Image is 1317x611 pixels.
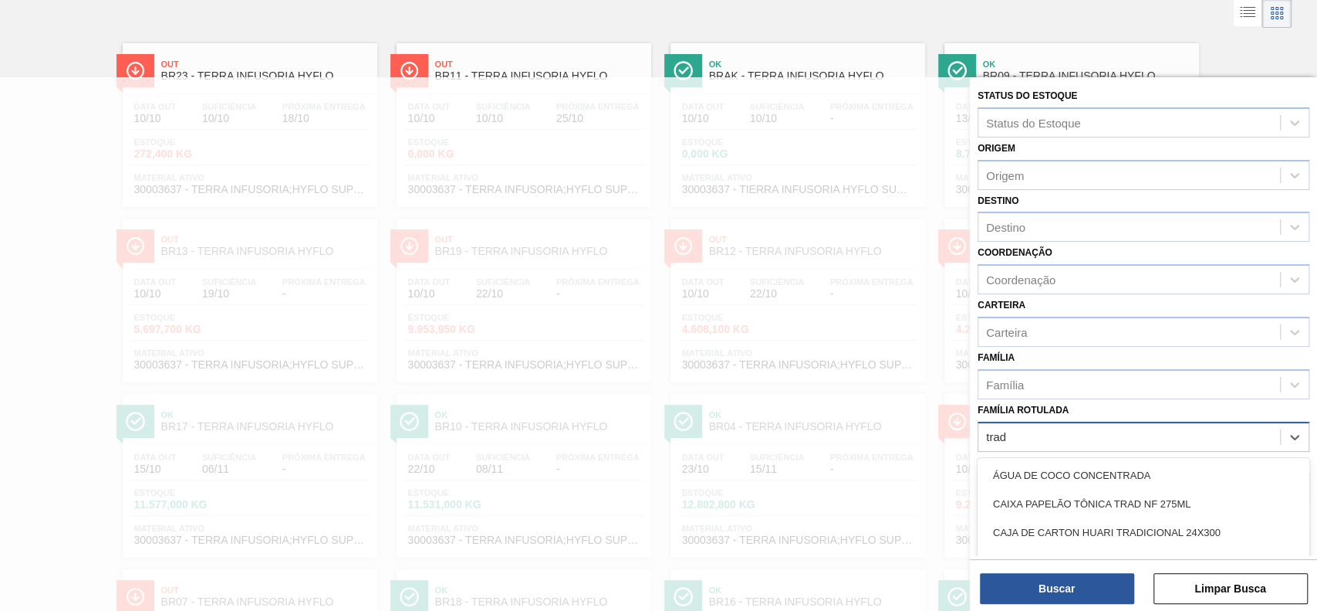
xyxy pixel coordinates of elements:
[983,59,1191,69] span: Ok
[978,352,1015,363] label: Família
[161,70,370,82] span: BR23 - TERRA INFUSORIA HYFLO
[978,143,1015,154] label: Origem
[983,70,1191,82] span: BR09 - TERRA INFUSORIA HYFLO
[978,300,1025,311] label: Carteira
[978,490,1309,518] div: CAIXA PAPELÃO TÔNICA TRAD NF 275ML
[709,59,917,69] span: Ok
[978,518,1309,547] div: CAJA DE CARTON HUARI TRADICIONAL 24X300
[933,32,1207,207] a: ÍconeOkBR09 - TERRA INFUSORIA HYFLOData out13/10Suficiência18/10Próxima Entrega-Estoque8.707,600 ...
[435,59,643,69] span: Out
[385,32,659,207] a: ÍconeOutBR11 - TERRA INFUSORIA HYFLOData out10/10Suficiência10/10Próxima Entrega25/10Estoque0,000...
[111,32,385,207] a: ÍconeOutBR23 - TERRA INFUSORIA HYFLOData out10/10Suficiência10/10Próxima Entrega18/10Estoque272,4...
[978,547,1309,575] div: CAJA HUARI TRADICIONAL 24X330 AUTOMATICA
[978,247,1052,258] label: Coordenação
[986,168,1024,182] div: Origem
[947,61,967,80] img: Ícone
[986,325,1027,338] div: Carteira
[978,195,1018,206] label: Destino
[978,405,1069,416] label: Família Rotulada
[978,457,1055,468] label: Material ativo
[986,378,1024,391] div: Família
[978,461,1309,490] div: ÁGUA DE COCO CONCENTRADA
[986,273,1055,287] div: Coordenação
[709,70,917,82] span: BRAK - TERRA INFUSORIA HYFLO
[986,221,1025,234] div: Destino
[978,90,1077,101] label: Status do Estoque
[659,32,933,207] a: ÍconeOkBRAK - TERRA INFUSORIA HYFLOData out10/10Suficiência10/10Próxima Entrega-Estoque0,000 KGMa...
[674,61,693,80] img: Ícone
[400,61,419,80] img: Ícone
[435,70,643,82] span: BR11 - TERRA INFUSORIA HYFLO
[161,59,370,69] span: Out
[126,61,145,80] img: Ícone
[986,116,1081,129] div: Status do Estoque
